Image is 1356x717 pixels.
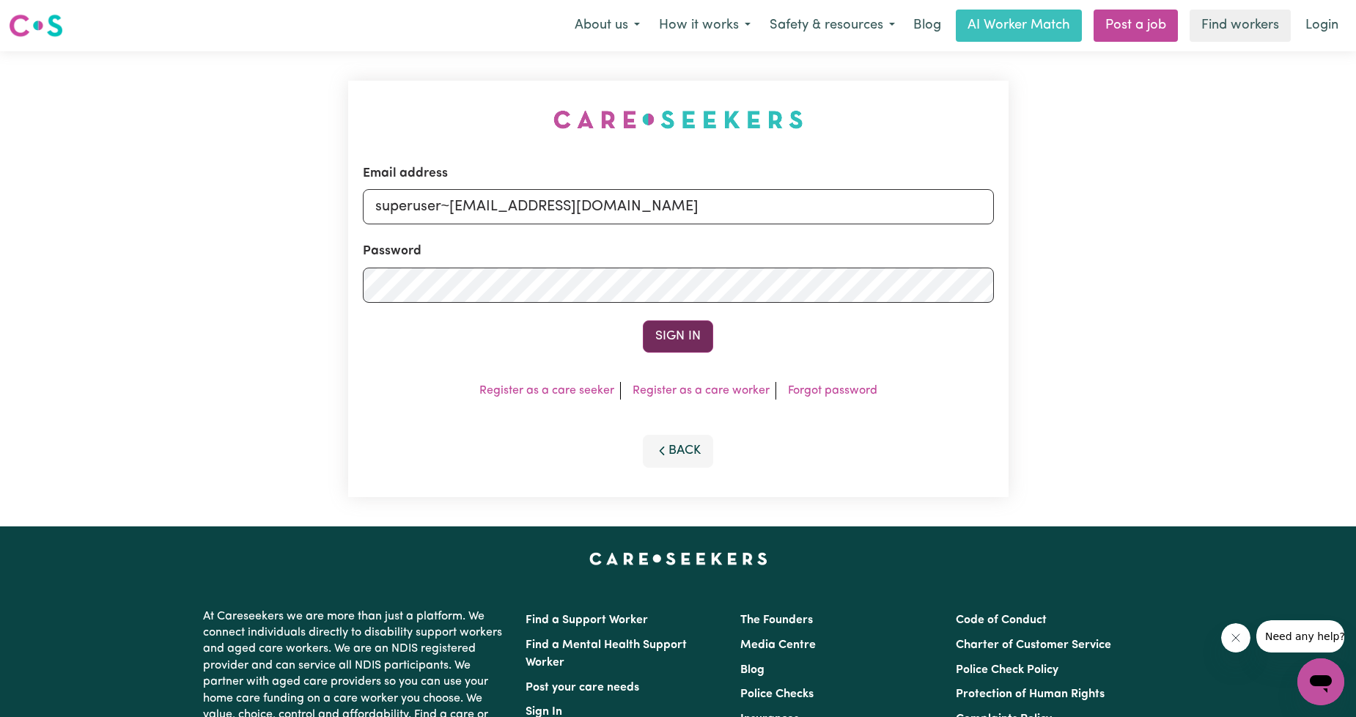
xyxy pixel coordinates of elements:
[1297,658,1344,705] iframe: Button to launch messaging window
[956,614,1047,626] a: Code of Conduct
[643,435,713,467] button: Back
[740,614,813,626] a: The Founders
[740,639,816,651] a: Media Centre
[589,553,767,565] a: Careseekers home page
[1094,10,1178,42] a: Post a job
[788,385,877,397] a: Forgot password
[633,385,770,397] a: Register as a care worker
[1297,10,1347,42] a: Login
[526,639,687,669] a: Find a Mental Health Support Worker
[956,639,1111,651] a: Charter of Customer Service
[363,242,421,261] label: Password
[9,12,63,39] img: Careseekers logo
[479,385,614,397] a: Register as a care seeker
[526,682,639,694] a: Post your care needs
[956,664,1058,676] a: Police Check Policy
[956,688,1105,700] a: Protection of Human Rights
[904,10,950,42] a: Blog
[760,10,904,41] button: Safety & resources
[363,164,448,183] label: Email address
[363,189,994,224] input: Email address
[526,614,648,626] a: Find a Support Worker
[740,664,764,676] a: Blog
[1190,10,1291,42] a: Find workers
[1256,620,1344,652] iframe: Message from company
[643,320,713,353] button: Sign In
[649,10,760,41] button: How it works
[9,10,89,22] span: Need any help?
[1221,623,1250,652] iframe: Close message
[956,10,1082,42] a: AI Worker Match
[9,9,63,43] a: Careseekers logo
[565,10,649,41] button: About us
[740,688,814,700] a: Police Checks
